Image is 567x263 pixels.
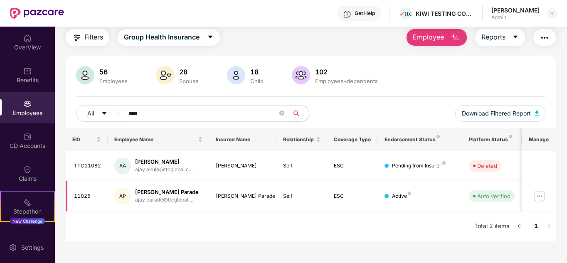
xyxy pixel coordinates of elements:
[19,243,46,252] div: Settings
[477,192,510,200] div: Auto Verified
[455,105,546,122] button: Download Filtered Report
[513,220,526,233] li: Previous Page
[249,78,265,84] div: Child
[491,6,540,14] div: [PERSON_NAME]
[23,133,32,141] img: svg+xml;base64,PHN2ZyBpZD0iQ0RfQWNjb3VudHMiIGRhdGEtbmFtZT0iQ0QgQWNjb3VudHMiIHhtbG5zPSJodHRwOi8vd3...
[98,68,129,76] div: 56
[23,100,32,108] img: svg+xml;base64,PHN2ZyBpZD0iRW1wbG95ZWVzIiB4bWxucz0iaHR0cDovL3d3dy53My5vcmcvMjAwMC9zdmciIHdpZHRoPS...
[76,105,127,122] button: Allcaret-down
[101,111,107,117] span: caret-down
[87,109,94,118] span: All
[542,220,556,233] button: right
[477,162,497,170] div: Deleted
[10,8,64,19] img: New Pazcare Logo
[23,67,32,75] img: svg+xml;base64,PHN2ZyBpZD0iQmVuZWZpdHMiIHhtbG5zPSJodHRwOi8vd3d3LnczLm9yZy8yMDAwL3N2ZyIgd2lkdGg9Ij...
[535,111,539,116] img: svg+xml;base64,PHN2ZyB4bWxucz0iaHR0cDovL3d3dy53My5vcmcvMjAwMC9zdmciIHhtbG5zOnhsaW5rPSJodHRwOi8vd3...
[72,136,95,143] span: EID
[283,136,314,143] span: Relationship
[407,29,467,46] button: Employee
[114,157,131,174] div: AA
[114,188,131,204] div: AP
[288,105,309,122] button: search
[540,33,550,43] img: svg+xml;base64,PHN2ZyB4bWxucz0iaHR0cDovL3d3dy53My5vcmcvMjAwMC9zdmciIHdpZHRoPSIyNCIgaGVpZ2h0PSIyNC...
[72,33,82,43] img: svg+xml;base64,PHN2ZyB4bWxucz0iaHR0cDovL3d3dy53My5vcmcvMjAwMC9zdmciIHdpZHRoPSIyNCIgaGVpZ2h0PSIyNC...
[135,158,192,166] div: [PERSON_NAME]
[517,224,522,229] span: left
[84,32,103,42] span: Filters
[10,218,45,224] div: New Challenge
[355,10,375,17] div: Get Help
[334,162,371,170] div: ESC
[292,66,310,84] img: svg+xml;base64,PHN2ZyB4bWxucz0iaHR0cDovL3d3dy53My5vcmcvMjAwMC9zdmciIHhtbG5zOnhsaW5rPSJodHRwOi8vd3...
[413,32,444,42] span: Employee
[408,192,411,195] img: svg+xml;base64,PHN2ZyB4bWxucz0iaHR0cDovL3d3dy53My5vcmcvMjAwMC9zdmciIHdpZHRoPSI4IiBoZWlnaHQ9IjgiIH...
[216,162,270,170] div: [PERSON_NAME]
[177,68,200,76] div: 28
[135,196,199,204] div: ajay.parade@ttcglobal....
[513,220,526,233] button: left
[475,29,525,46] button: Reportscaret-down
[23,34,32,42] img: svg+xml;base64,PHN2ZyBpZD0iSG9tZSIgeG1sbnM9Imh0dHA6Ly93d3cudzMub3JnLzIwMDAvc3ZnIiB3aWR0aD0iMjAiIG...
[474,220,509,233] li: Total 2 items
[288,110,305,117] span: search
[209,128,277,151] th: Insured Name
[227,66,245,84] img: svg+xml;base64,PHN2ZyB4bWxucz0iaHR0cDovL3d3dy53My5vcmcvMjAwMC9zdmciIHhtbG5zOnhsaW5rPSJodHRwOi8vd3...
[442,161,446,165] img: svg+xml;base64,PHN2ZyB4bWxucz0iaHR0cDovL3d3dy53My5vcmcvMjAwMC9zdmciIHdpZHRoPSI4IiBoZWlnaHQ9IjgiIH...
[542,220,556,233] li: Next Page
[436,135,440,138] img: svg+xml;base64,PHN2ZyB4bWxucz0iaHR0cDovL3d3dy53My5vcmcvMjAwMC9zdmciIHdpZHRoPSI4IiBoZWlnaHQ9IjgiIH...
[313,78,380,84] div: Employees+dependents
[1,207,54,216] div: Stepathon
[462,109,531,118] span: Download Filtered Report
[279,110,284,118] span: close-circle
[491,14,540,21] div: Admin
[118,29,220,46] button: Group Health Insurancecaret-down
[327,128,378,151] th: Coverage Type
[23,198,32,206] img: svg+xml;base64,PHN2ZyB4bWxucz0iaHR0cDovL3d3dy53My5vcmcvMjAwMC9zdmciIHdpZHRoPSIyMSIgaGVpZ2h0PSIyMC...
[533,189,546,203] img: manageButton
[451,33,461,43] img: svg+xml;base64,PHN2ZyB4bWxucz0iaHR0cDovL3d3dy53My5vcmcvMjAwMC9zdmciIHhtbG5zOnhsaW5rPSJodHRwOi8vd3...
[416,10,474,17] div: KIWI TESTING CONSULTANCY INDIA PRIVATE LIMITED
[114,136,196,143] span: Employee Name
[23,231,32,239] img: svg+xml;base64,PHN2ZyBpZD0iRW5kb3JzZW1lbnRzIiB4bWxucz0iaHR0cDovL3d3dy53My5vcmcvMjAwMC9zdmciIHdpZH...
[9,243,17,252] img: svg+xml;base64,PHN2ZyBpZD0iU2V0dGluZy0yMHgyMCIgeG1sbnM9Imh0dHA6Ly93d3cudzMub3JnLzIwMDAvc3ZnIiB3aW...
[135,188,199,196] div: [PERSON_NAME] Parade
[392,192,411,200] div: Active
[512,34,519,41] span: caret-down
[313,68,380,76] div: 102
[469,136,515,143] div: Platform Status
[400,12,412,16] img: logo.png
[343,10,351,18] img: svg+xml;base64,PHN2ZyBpZD0iSGVscC0zMngzMiIgeG1sbnM9Imh0dHA6Ly93d3cudzMub3JnLzIwMDAvc3ZnIiB3aWR0aD...
[74,162,101,170] div: TTC11082
[177,78,200,84] div: Spouse
[481,32,505,42] span: Reports
[98,78,129,84] div: Employees
[547,224,552,229] span: right
[283,162,320,170] div: Self
[108,128,209,151] th: Employee Name
[66,128,108,151] th: EID
[283,192,320,200] div: Self
[276,128,327,151] th: Relationship
[76,66,94,84] img: svg+xml;base64,PHN2ZyB4bWxucz0iaHR0cDovL3d3dy53My5vcmcvMjAwMC9zdmciIHhtbG5zOnhsaW5rPSJodHRwOi8vd3...
[74,192,101,200] div: 11025
[279,111,284,116] span: close-circle
[385,136,456,143] div: Endorsement Status
[216,192,270,200] div: [PERSON_NAME] Parade
[392,162,446,170] div: Pending from Insurer
[529,220,542,232] a: 1
[156,66,174,84] img: svg+xml;base64,PHN2ZyB4bWxucz0iaHR0cDovL3d3dy53My5vcmcvMjAwMC9zdmciIHhtbG5zOnhsaW5rPSJodHRwOi8vd3...
[135,166,192,174] div: ajay.akula@ttcglobal.c...
[66,29,109,46] button: Filters
[23,165,32,174] img: svg+xml;base64,PHN2ZyBpZD0iQ2xhaW0iIHhtbG5zPSJodHRwOi8vd3d3LnczLm9yZy8yMDAwL3N2ZyIgd2lkdGg9IjIwIi...
[249,68,265,76] div: 18
[509,135,512,138] img: svg+xml;base64,PHN2ZyB4bWxucz0iaHR0cDovL3d3dy53My5vcmcvMjAwMC9zdmciIHdpZHRoPSI4IiBoZWlnaHQ9IjgiIH...
[549,10,555,17] img: svg+xml;base64,PHN2ZyBpZD0iRHJvcGRvd24tMzJ4MzIiIHhtbG5zPSJodHRwOi8vd3d3LnczLm9yZy8yMDAwL3N2ZyIgd2...
[522,128,556,151] th: Manage
[124,32,200,42] span: Group Health Insurance
[334,192,371,200] div: ESC
[529,220,542,233] li: 1
[207,34,214,41] span: caret-down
